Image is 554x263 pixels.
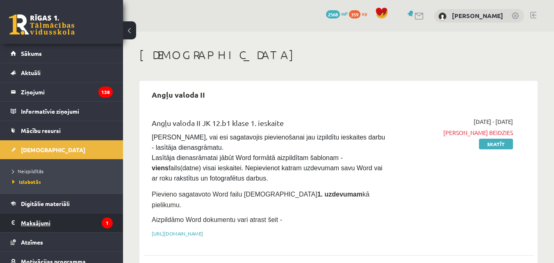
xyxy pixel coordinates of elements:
[139,48,538,62] h1: [DEMOGRAPHIC_DATA]
[11,44,113,63] a: Sākums
[102,217,113,229] i: 1
[21,213,113,232] legend: Maksājumi
[152,117,388,133] div: Angļu valoda II JK 12.b1 klase 1. ieskaite
[11,63,113,82] a: Aktuāli
[21,200,70,207] span: Digitālie materiāli
[21,127,61,134] span: Mācību resursi
[401,128,513,137] span: [PERSON_NAME] beidzies
[349,10,371,17] a: 359 xp
[21,50,42,57] span: Sākums
[474,117,513,126] span: [DATE] - [DATE]
[326,10,348,17] a: 2568 mP
[152,216,282,223] span: Aizpildāmo Word dokumentu vari atrast šeit -
[152,165,169,172] strong: viens
[11,213,113,232] a: Maksājumi1
[152,230,203,237] a: [URL][DOMAIN_NAME]
[326,10,340,18] span: 2568
[12,178,115,185] a: Izlabotās
[11,233,113,252] a: Atzīmes
[9,14,75,35] a: Rīgas 1. Tālmācības vidusskola
[11,102,113,121] a: Informatīvie ziņojumi
[152,134,387,182] span: [PERSON_NAME], vai esi sagatavojis pievienošanai jau izpildītu ieskaites darbu - lasītāja dienasg...
[144,85,213,104] h2: Angļu valoda II
[452,11,503,20] a: [PERSON_NAME]
[21,82,113,101] legend: Ziņojumi
[21,69,41,76] span: Aktuāli
[21,238,43,246] span: Atzīmes
[152,191,369,208] span: Pievieno sagatavoto Word failu [DEMOGRAPHIC_DATA] kā pielikumu.
[11,194,113,213] a: Digitālie materiāli
[12,178,41,185] span: Izlabotās
[12,168,43,174] span: Neizpildītās
[21,102,113,121] legend: Informatīvie ziņojumi
[349,10,360,18] span: 359
[11,121,113,140] a: Mācību resursi
[12,167,115,175] a: Neizpildītās
[317,191,362,198] strong: 1. uzdevumam
[98,87,113,98] i: 138
[438,12,447,21] img: Anna Bukovska
[11,140,113,159] a: [DEMOGRAPHIC_DATA]
[21,146,85,153] span: [DEMOGRAPHIC_DATA]
[11,82,113,101] a: Ziņojumi138
[362,10,367,17] span: xp
[479,139,513,149] a: Skatīt
[341,10,348,17] span: mP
